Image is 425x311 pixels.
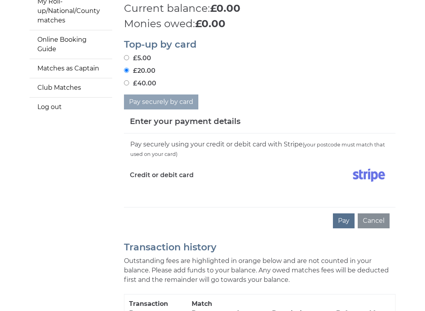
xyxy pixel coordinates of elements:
[130,139,390,159] div: Pay securely using your credit or debit card with Stripe
[124,80,129,85] input: £40.00
[124,242,395,252] h2: Transaction history
[358,213,390,228] button: Cancel
[124,68,129,73] input: £20.00
[30,78,112,97] a: Club Matches
[195,17,225,30] strong: £0.00
[130,165,194,185] label: Credit or debit card
[333,213,355,228] button: Pay
[30,98,112,117] a: Log out
[210,2,240,15] strong: £0.00
[124,94,198,109] button: Pay securely by card
[124,256,395,285] p: Outstanding fees are highlighted in orange below and are not counted in your balance. Please add ...
[124,39,395,50] h2: Top-up by card
[124,66,155,76] label: £20.00
[30,30,112,59] a: Online Booking Guide
[30,59,112,78] a: Matches as Captain
[130,115,240,127] h5: Enter your payment details
[124,16,395,31] p: Monies owed:
[124,79,156,88] label: £40.00
[130,188,390,195] iframe: Secure card payment input frame
[124,55,129,60] input: £5.00
[124,54,151,63] label: £5.00
[124,1,395,16] p: Current balance:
